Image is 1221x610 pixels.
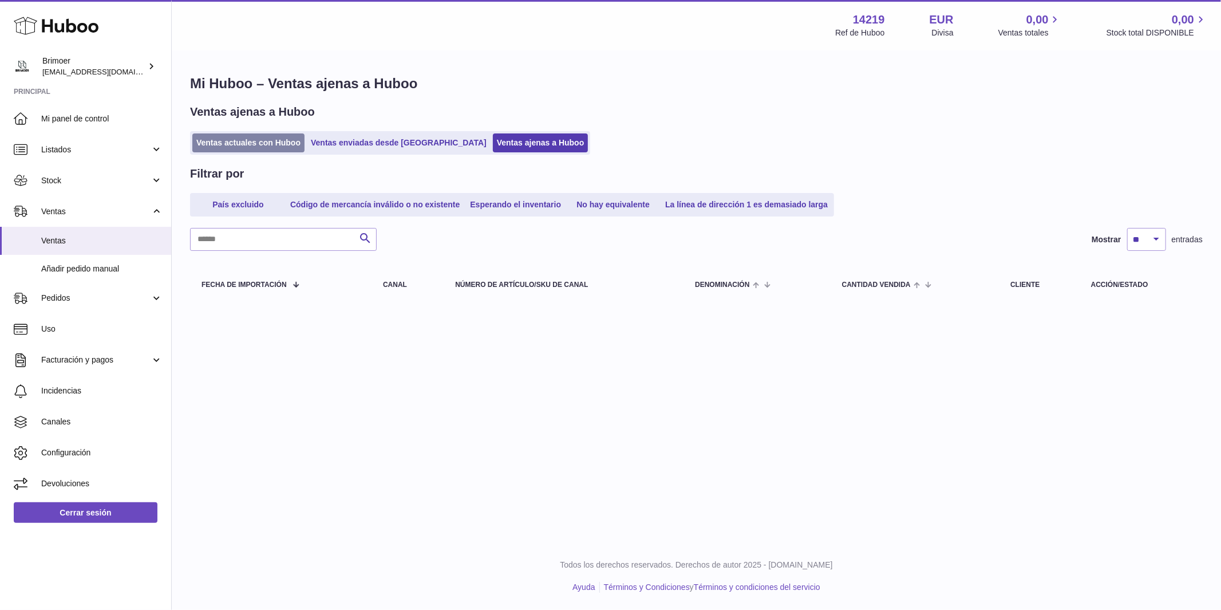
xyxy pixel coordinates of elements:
div: Ref de Huboo [835,27,884,38]
span: Canales [41,416,163,427]
span: Listados [41,144,151,155]
a: Términos y condiciones del servicio [694,583,820,592]
span: 0,00 [1026,12,1049,27]
span: Uso [41,324,163,334]
a: La línea de dirección 1 es demasiado larga [661,195,832,214]
div: Cliente [1010,281,1068,289]
span: Cantidad vendida [842,281,911,289]
a: Ayuda [572,583,595,592]
span: Fecha de importación [201,281,287,289]
p: Todos los derechos reservados. Derechos de autor 2025 - [DOMAIN_NAME] [181,560,1212,570]
span: Pedidos [41,293,151,304]
div: Brimoer [42,56,145,77]
span: Añadir pedido manual [41,263,163,274]
strong: EUR [930,12,954,27]
a: Términos y Condiciones [604,583,690,592]
span: Ventas totales [998,27,1062,38]
strong: 14219 [853,12,885,27]
a: Ventas enviadas desde [GEOGRAPHIC_DATA] [307,133,491,152]
a: Esperando el inventario [466,195,565,214]
div: Divisa [932,27,954,38]
img: oroses@renuevo.es [14,58,31,75]
div: Acción/Estado [1091,281,1191,289]
span: Facturación y pagos [41,355,151,365]
h1: Mi Huboo – Ventas ajenas a Huboo [190,74,1203,93]
a: Cerrar sesión [14,502,157,523]
a: 0,00 Ventas totales [998,12,1062,38]
span: [EMAIL_ADDRESS][DOMAIN_NAME] [42,67,168,76]
span: Incidencias [41,385,163,396]
div: Número de artículo/SKU de canal [455,281,672,289]
div: Canal [383,281,432,289]
span: Mi panel de control [41,113,163,124]
a: País excluido [192,195,284,214]
li: y [600,582,820,593]
span: Denominación [695,281,749,289]
label: Mostrar [1092,234,1121,245]
span: Ventas [41,206,151,217]
span: Stock total DISPONIBLE [1107,27,1207,38]
a: No hay equivalente [567,195,659,214]
a: Ventas ajenas a Huboo [493,133,588,152]
a: Ventas actuales con Huboo [192,133,305,152]
a: 0,00 Stock total DISPONIBLE [1107,12,1207,38]
h2: Ventas ajenas a Huboo [190,104,315,120]
span: Ventas [41,235,163,246]
span: Stock [41,175,151,186]
span: entradas [1172,234,1203,245]
h2: Filtrar por [190,166,244,182]
a: Código de mercancía inválido o no existente [286,195,464,214]
span: 0,00 [1172,12,1194,27]
span: Configuración [41,447,163,458]
span: Devoluciones [41,478,163,489]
